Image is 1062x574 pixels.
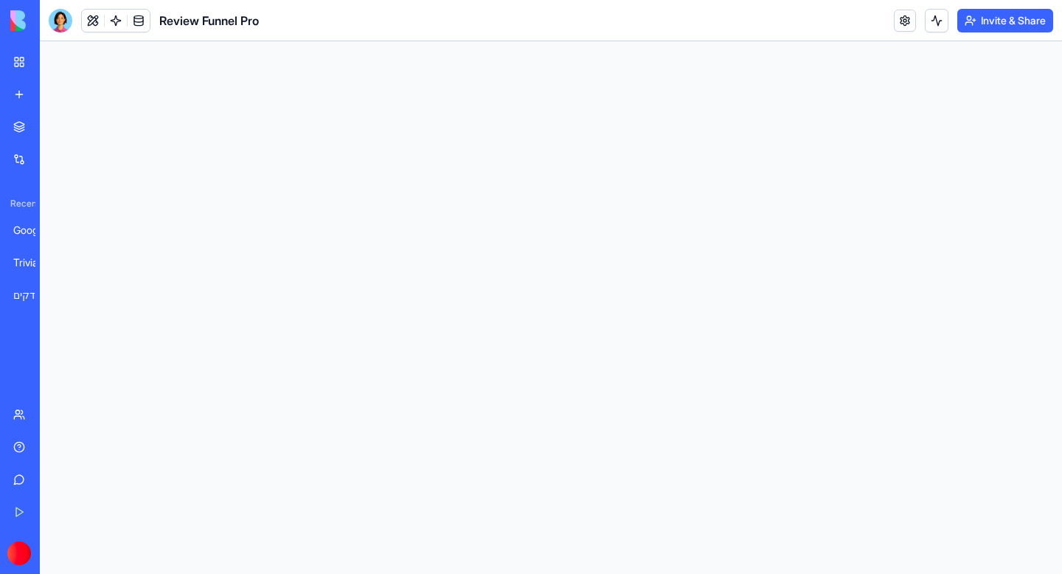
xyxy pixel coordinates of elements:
[4,198,35,210] span: Recent
[4,215,63,245] a: Google Review Link Generator
[7,542,31,565] img: ACg8ocKkVFSaPLrOoQeBSeFMyjk5rxEBDp8JnGzG-yG5m9aS5dipWHRM=s96-c
[10,10,102,31] img: logo
[13,223,55,238] div: Google Review Link Generator
[13,255,55,270] div: TriviaTalk
[4,280,63,310] a: י.א פרגולות ודקים
[957,9,1053,32] button: Invite & Share
[4,248,63,277] a: TriviaTalk
[13,288,55,302] div: י.א פרגולות ודקים
[159,12,259,30] span: Review Funnel Pro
